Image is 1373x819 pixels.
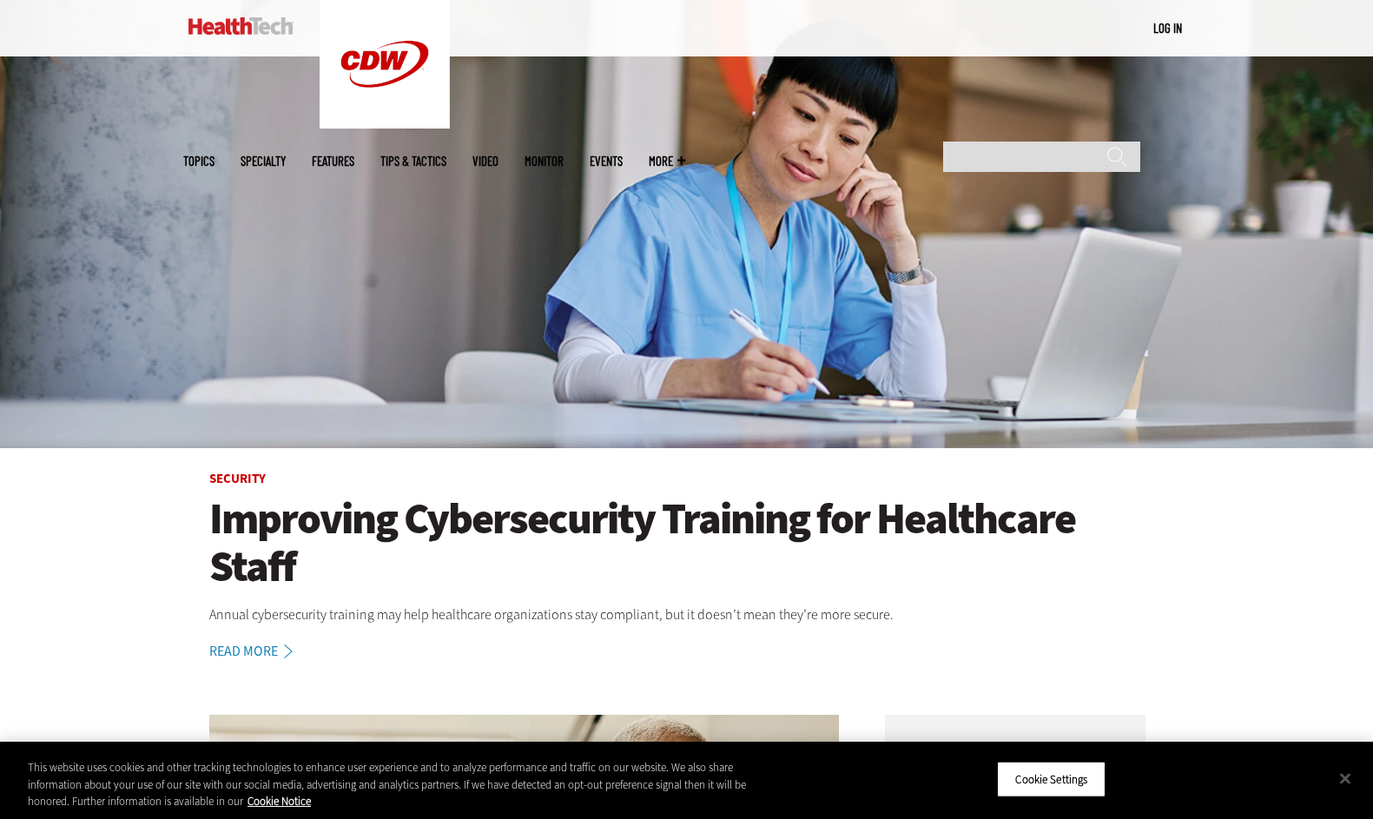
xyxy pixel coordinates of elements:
a: Security [209,470,266,487]
a: Events [590,155,623,168]
a: Features [312,155,354,168]
span: Specialty [241,155,286,168]
button: Close [1326,759,1364,797]
span: More [649,155,685,168]
a: Read More [209,644,312,658]
a: Log in [1153,20,1182,36]
img: Home [188,17,294,35]
p: Annual cybersecurity training may help healthcare organizations stay compliant, but it doesn’t me... [209,604,1165,626]
a: More information about your privacy [248,794,311,809]
a: MonITor [525,155,564,168]
div: User menu [1153,19,1182,37]
a: Tips & Tactics [380,155,446,168]
button: Cookie Settings [997,761,1106,797]
span: Topics [183,155,215,168]
a: Improving Cybersecurity Training for Healthcare Staff [209,495,1165,591]
a: CDW [320,115,450,133]
a: Video [472,155,498,168]
div: This website uses cookies and other tracking technologies to enhance user experience and to analy... [28,759,756,810]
